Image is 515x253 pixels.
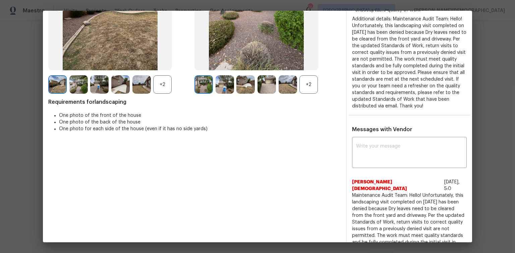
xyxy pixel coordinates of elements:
li: One photo of the front of the house [59,112,341,119]
span: [PERSON_NAME][DEMOGRAPHIC_DATA] [352,179,442,192]
span: Additional details: Maintenance Audit Team: Hello! Unfortunately, this landscaping visit complete... [352,17,466,108]
span: • Unacceptable quality of work [352,8,420,12]
div: +2 [299,75,318,94]
li: One photo of the back of the house [59,119,341,125]
div: +2 [153,75,172,94]
li: One photo for each side of the house (even if it has no side yards) [59,125,341,132]
span: Messages with Vendor [352,127,412,132]
span: Requirements for landscaping [48,99,341,105]
span: [DATE], 5:0 [444,180,460,191]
